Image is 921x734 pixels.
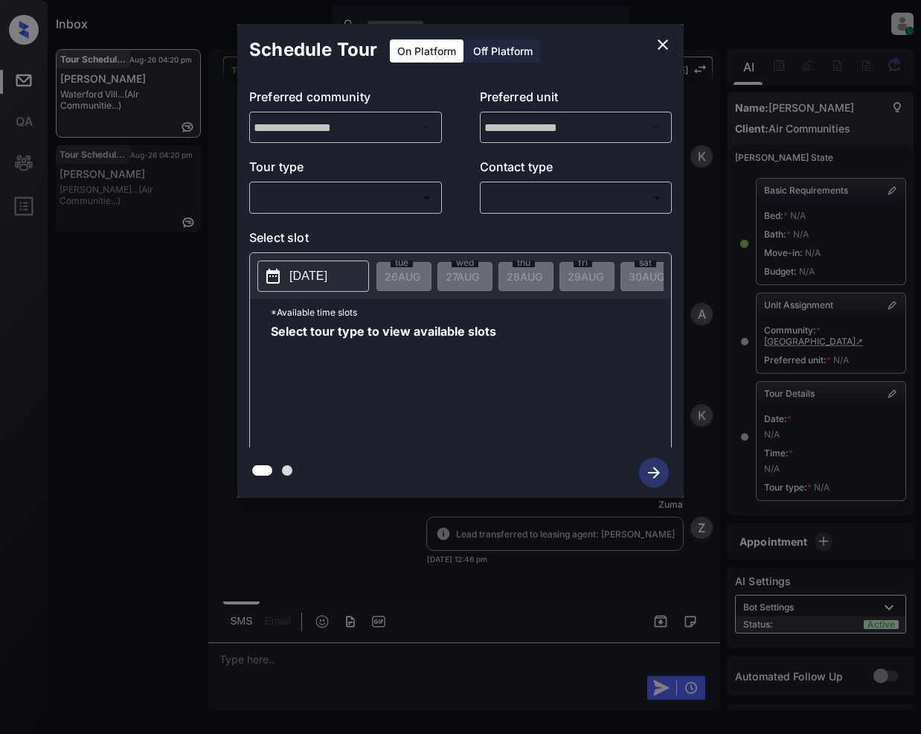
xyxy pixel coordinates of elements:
[480,88,673,112] p: Preferred unit
[237,24,389,76] h2: Schedule Tour
[249,158,442,182] p: Tour type
[249,88,442,112] p: Preferred community
[289,267,327,285] p: [DATE]
[390,39,463,63] div: On Platform
[648,30,678,60] button: close
[271,299,671,325] p: *Available time slots
[249,229,672,252] p: Select slot
[466,39,540,63] div: Off Platform
[257,261,369,292] button: [DATE]
[271,325,496,444] span: Select tour type to view available slots
[480,158,673,182] p: Contact type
